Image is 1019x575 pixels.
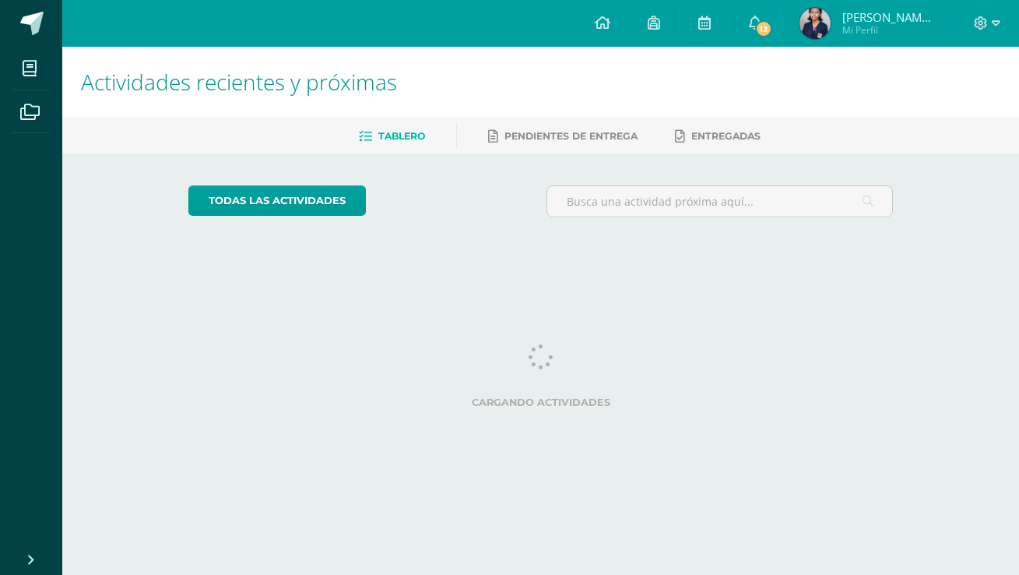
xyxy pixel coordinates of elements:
[81,67,397,97] span: Actividades recientes y próximas
[675,124,761,149] a: Entregadas
[378,130,425,142] span: Tablero
[755,20,772,37] span: 12
[188,397,893,408] label: Cargando actividades
[504,130,638,142] span: Pendientes de entrega
[547,186,892,217] input: Busca una actividad próxima aquí...
[188,185,366,216] a: todas las Actividades
[799,8,831,39] img: 6adaecc0da14944b75f65a3bb937cd62.png
[691,130,761,142] span: Entregadas
[488,124,638,149] a: Pendientes de entrega
[842,23,936,37] span: Mi Perfil
[359,124,425,149] a: Tablero
[842,9,936,25] span: [PERSON_NAME]' Yaxja'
